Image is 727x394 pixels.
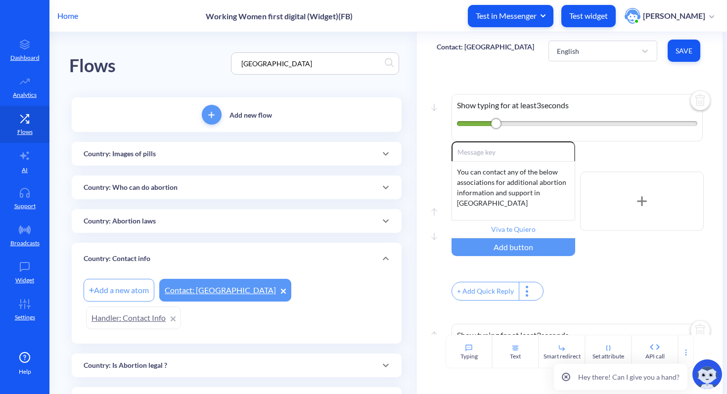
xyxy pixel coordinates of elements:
div: Text [510,352,521,361]
p: Support [14,202,36,211]
img: user photo [625,8,640,24]
img: copilot-icon.svg [692,359,722,389]
div: Typing [460,352,478,361]
div: Country: Contact info [72,243,402,274]
div: Flows [69,52,116,80]
div: Add a new atom [84,279,154,302]
img: delete [688,319,712,343]
div: Add button [452,238,575,256]
p: Home [57,10,78,22]
div: Country: Who can do abortion [72,175,402,199]
input: Button title [452,220,575,238]
p: Working Women first digital (Widget)(FB) [206,11,353,21]
p: Broadcasts [10,239,40,248]
span: Test in Messenger [476,10,545,21]
p: Country: Who can do abortion [84,182,178,193]
button: Save [668,40,700,62]
p: Country: Abortion laws [84,216,156,226]
input: Message key [452,141,575,161]
a: Contact: [GEOGRAPHIC_DATA] [159,279,291,302]
p: Country: Images of pills [84,149,156,159]
p: Country: Contact info [84,254,150,264]
span: Help [19,367,31,376]
p: Flows [17,128,33,136]
a: Handler: Contact Info [86,306,181,329]
button: Test widget [561,5,616,27]
button: add [202,105,222,125]
div: Country: Is Abortion legal ? [72,353,402,377]
button: Test in Messenger [468,5,553,27]
span: Save [676,46,692,56]
p: Country: Is Abortion legal ? [84,360,167,371]
p: Settings [15,313,35,322]
p: Contact: [GEOGRAPHIC_DATA] [437,42,534,52]
p: Hey there! Can I give you a hand? [578,372,680,382]
div: Smart redirect [544,352,581,361]
p: Analytics [13,90,37,99]
input: Search [236,58,384,69]
p: Widget [15,276,34,285]
p: AI [22,166,28,175]
div: + Add Quick Reply [452,282,519,300]
p: Test widget [569,11,608,21]
p: Show typing for at least 3 seconds [457,99,697,111]
img: delete [688,89,712,113]
div: Country: Images of pills [72,142,402,166]
div: Country: Abortion laws [72,209,402,233]
div: You can contact any of the below associations for additional abortion information and support in ... [452,161,575,220]
p: Show typing for at least 3 seconds [457,329,697,341]
button: user photo[PERSON_NAME] [620,7,719,25]
p: Add new flow [229,110,272,120]
p: Dashboard [10,53,40,62]
div: API call [645,352,665,361]
div: Set attribute [592,352,624,361]
div: English [557,45,579,56]
p: [PERSON_NAME] [643,10,705,21]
